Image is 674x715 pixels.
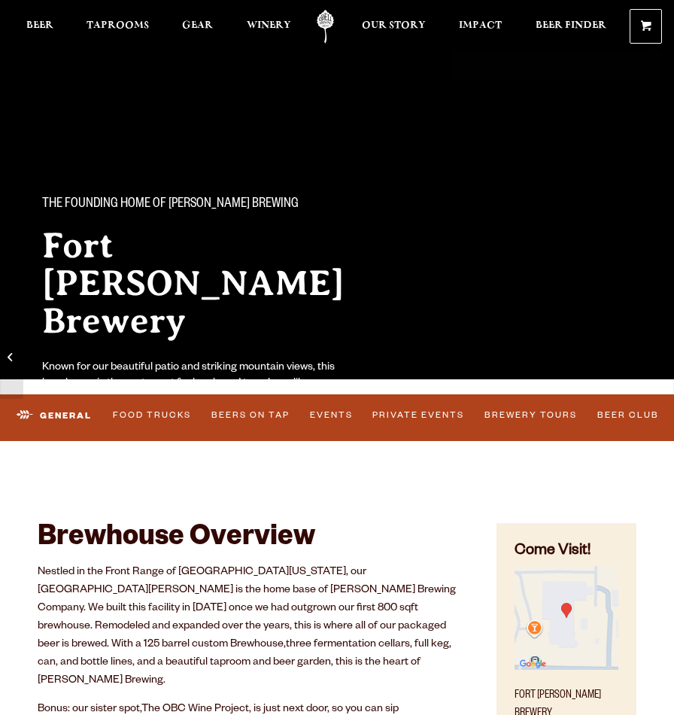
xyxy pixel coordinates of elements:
[26,20,53,32] span: Beer
[247,10,291,44] a: Winery
[307,10,345,44] a: Odell Home
[42,227,367,339] h2: Fort [PERSON_NAME] Brewery
[515,662,618,674] a: Find on Google Maps (opens in a new window)
[87,10,149,44] a: Taprooms
[368,400,469,432] a: Private Events
[459,20,502,32] span: Impact
[480,400,582,432] a: Brewery Tours
[247,20,291,32] span: Winery
[11,398,98,434] a: General
[38,564,459,690] p: Nestled in the Front Range of [GEOGRAPHIC_DATA][US_STATE], our [GEOGRAPHIC_DATA][PERSON_NAME] is ...
[108,400,196,432] a: Food Trucks
[207,400,295,432] a: Beers on Tap
[26,10,53,44] a: Beer
[536,20,606,32] span: Beer Finder
[38,523,459,556] h2: Brewhouse Overview
[42,361,367,392] div: Known for our beautiful patio and striking mountain views, this brewhouse is the go-to spot for l...
[592,400,663,432] a: Beer Club
[182,10,213,44] a: Gear
[452,51,661,79] p: No products in the cart.
[42,195,299,214] span: The Founding Home of [PERSON_NAME] Brewing
[87,20,149,32] span: Taprooms
[362,10,426,44] a: Our Story
[362,20,426,32] span: Our Story
[515,541,618,563] h4: Come Visit!
[38,639,451,687] span: three fermentation cellars, full keg, can, and bottle lines, and a beautiful taproom and beer gar...
[182,20,213,32] span: Gear
[459,10,502,44] a: Impact
[515,566,618,670] img: Small thumbnail of location on map
[305,400,357,432] a: Events
[536,10,606,44] a: Beer Finder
